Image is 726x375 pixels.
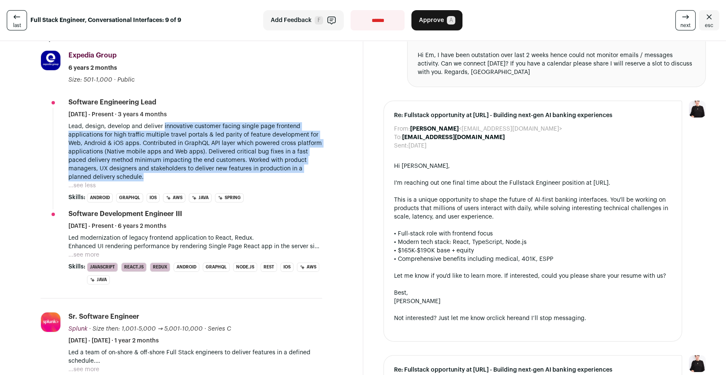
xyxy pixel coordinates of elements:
[394,314,672,323] div: Not interested? Just let me know or and I’ll stop messaging.
[68,122,322,181] p: Lead, design, develop and deliver innovative customer facing single page frontend applications fo...
[233,263,257,272] li: Node.js
[116,193,143,203] li: GraphQL
[68,251,99,259] button: ...see more
[68,64,117,72] span: 6 years 2 months
[689,101,706,118] img: 9240684-medium_jpg
[208,326,231,332] span: Series C
[87,193,113,203] li: Android
[121,263,147,272] li: React.js
[68,181,96,190] button: ...see less
[297,263,319,272] li: AWS
[68,348,322,365] p: Led a team of on-shore & off-shore Full Stack engineers to deliver features in a defined schedule...
[675,10,696,30] a: next
[394,162,672,170] div: Hi [PERSON_NAME],
[410,125,562,133] dd: <[EMAIL_ADDRESS][DOMAIN_NAME]>
[68,263,85,271] span: Skills:
[394,125,410,133] dt: From:
[408,142,427,150] dd: [DATE]
[419,16,443,25] span: Approve
[147,193,160,203] li: iOS
[87,263,118,272] li: JavaScript
[114,76,116,84] span: ·
[7,10,27,30] a: last
[410,126,459,132] b: [PERSON_NAME]
[394,238,672,246] div: • Modern tech stack: React, TypeScript, Node.js
[41,51,60,70] img: 757efd7756e1af5653618caae0532e8485751c1f52fa34255d0a9fb7556b999a.jpg
[699,10,719,30] a: Close
[189,193,212,203] li: Java
[394,142,408,150] dt: Sent:
[150,263,170,272] li: Redux
[394,179,672,187] div: I'm reaching out one final time about the Fullstack Engineer position at [URL].
[13,22,21,29] span: last
[270,16,311,25] span: Add Feedback
[447,16,455,25] span: A
[263,10,344,30] button: Add Feedback F
[68,222,166,230] span: [DATE] - Present · 6 years 2 months
[68,193,85,202] span: Skills:
[418,51,696,77] div: Hi Em, I have been outstation over last 2 weeks hence could not monitor emails / messages activit...
[68,110,167,119] span: [DATE] - Present · 3 years 4 months
[174,263,199,272] li: Android
[30,16,181,25] strong: Full Stack Engineer, Conversational Interfaces: 9 of 9
[402,134,505,140] b: [EMAIL_ADDRESS][DOMAIN_NAME]
[689,355,706,372] img: 9240684-medium_jpg
[89,326,203,332] span: · Size then: 1,001-5,000 → 5,001-10,000
[68,312,139,321] div: Sr. Software Engineer
[394,272,672,280] div: Let me know if you'd like to learn more. If interested, could you please share your resume with us?
[280,263,294,272] li: iOS
[680,22,691,29] span: next
[394,255,672,263] div: • Comprehensive benefits including medical, 401K, ESPP
[394,196,672,221] div: This is a unique opportunity to shape the future of AI-first banking interfaces. You'll be workin...
[68,326,87,332] span: Splunk
[68,98,156,107] div: Software Engineering Lead
[411,10,462,30] button: Approve A
[41,312,60,332] img: 0b8279a4ae0c47a7298bb075bd3dff23763e87688d10b31ca53e82ec31fdbb80.jpg
[315,16,323,25] span: F
[68,365,99,374] button: ...see more
[203,263,230,272] li: GraphQL
[215,193,244,203] li: Spring
[68,209,182,219] div: Software Development Engineer III
[492,315,519,321] a: click here
[394,111,672,120] span: Re: Fullstack opportunity at [URL] - Building next-gen AI banking experiences
[394,230,672,238] div: • Full-stack role with frontend focus
[204,325,206,333] span: ·
[68,337,159,345] span: [DATE] - [DATE] · 1 year 2 months
[705,22,713,29] span: esc
[261,263,277,272] li: REST
[394,297,672,306] div: [PERSON_NAME]
[394,246,672,255] div: • $165K-$190K base + equity
[68,77,112,83] span: Size: 501-1,000
[394,133,402,142] dt: To:
[394,289,672,297] div: Best,
[163,193,185,203] li: AWS
[87,275,110,285] li: Java
[117,77,135,83] span: Public
[394,366,672,374] span: Re: Fullstack opportunity at [URL] - Building next-gen AI banking experiences
[68,52,117,59] span: Expedia Group
[68,234,322,251] p: Led modernization of legacy frontend application to React, Redux. Enhanced UI rendering performan...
